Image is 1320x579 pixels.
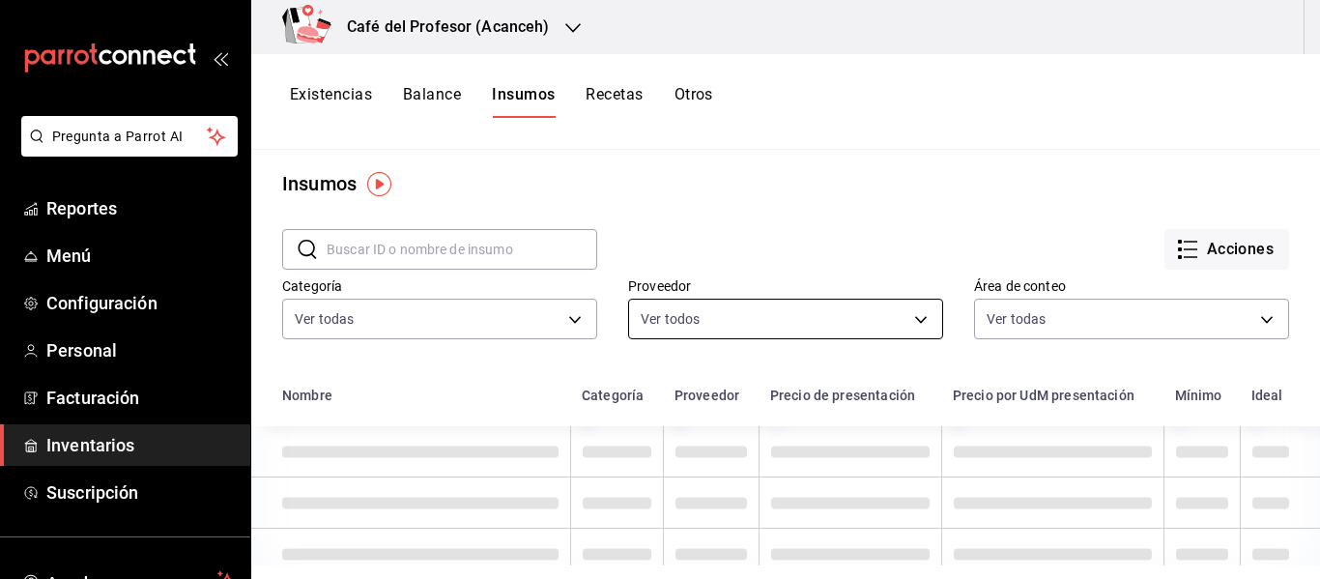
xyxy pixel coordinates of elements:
button: Insumos [492,85,555,118]
div: Ideal [1251,388,1283,403]
div: Insumos [282,169,357,198]
span: Ver todas [295,309,354,329]
span: Configuración [46,290,235,316]
button: open_drawer_menu [213,50,228,66]
span: Inventarios [46,432,235,458]
span: Menú [46,243,235,269]
span: Ver todas [987,309,1046,329]
label: Categoría [282,279,597,293]
span: Suscripción [46,479,235,506]
div: navigation tabs [290,85,713,118]
div: Precio de presentación [770,388,915,403]
button: Acciones [1164,229,1289,270]
button: Existencias [290,85,372,118]
button: Recetas [586,85,643,118]
div: Nombre [282,388,332,403]
input: Buscar ID o nombre de insumo [327,230,597,269]
div: Mínimo [1175,388,1222,403]
h3: Café del Profesor (Acanceh) [331,15,550,39]
label: Área de conteo [974,279,1289,293]
button: Balance [403,85,461,118]
span: Facturación [46,385,235,411]
div: Categoría [582,388,644,403]
div: Precio por UdM presentación [953,388,1134,403]
div: Proveedor [674,388,739,403]
label: Proveedor [628,279,943,293]
span: Ver todos [641,309,700,329]
span: Personal [46,337,235,363]
button: Otros [674,85,713,118]
span: Pregunta a Parrot AI [52,127,208,147]
img: Tooltip marker [367,172,391,196]
span: Reportes [46,195,235,221]
a: Pregunta a Parrot AI [14,140,238,160]
button: Pregunta a Parrot AI [21,116,238,157]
